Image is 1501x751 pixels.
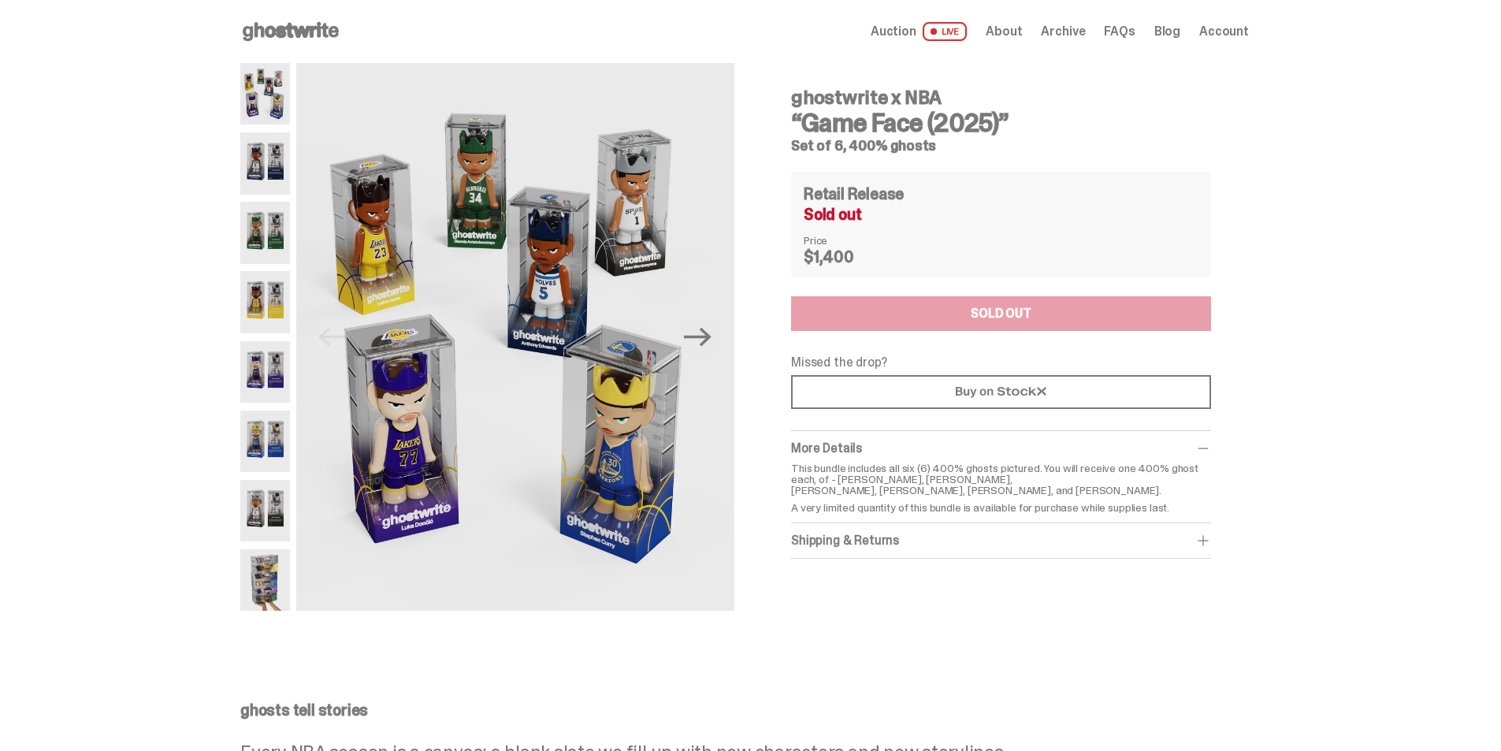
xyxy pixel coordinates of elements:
img: NBA-400-HG-Ant.png [240,132,290,194]
dd: $1,400 [804,249,882,265]
img: NBA-400-HG-Luka.png [240,341,290,403]
img: NBA-400-HG%20Bron.png [240,271,290,333]
span: Auction [871,25,916,38]
p: ghosts tell stories [240,702,1249,718]
img: NBA-400-HG-Giannis.png [240,202,290,263]
button: Next [681,320,715,355]
img: NBA-400-HG-Steph.png [240,411,290,472]
a: About [986,25,1022,38]
h4: Retail Release [804,186,904,202]
a: Archive [1041,25,1085,38]
span: More Details [791,440,862,456]
h4: ghostwrite x NBA [791,88,1211,107]
button: SOLD OUT [791,296,1211,331]
img: NBA-400-HG-Main.png [296,63,734,611]
p: This bundle includes all six (6) 400% ghosts pictured. You will receive one 400% ghost each, of -... [791,463,1211,496]
a: FAQs [1104,25,1135,38]
dt: Price [804,235,882,246]
img: NBA-400-HG-Scale.png [240,549,290,611]
div: SOLD OUT [971,307,1031,320]
div: Shipping & Returns [791,533,1211,548]
p: A very limited quantity of this bundle is available for purchase while supplies last. [791,502,1211,513]
h5: Set of 6, 400% ghosts [791,139,1211,153]
div: Sold out [804,206,1198,222]
a: Auction LIVE [871,22,967,41]
p: Missed the drop? [791,356,1211,369]
img: NBA-400-HG-Wemby.png [240,480,290,541]
a: Account [1199,25,1249,38]
h3: “Game Face (2025)” [791,110,1211,136]
a: Blog [1154,25,1180,38]
img: NBA-400-HG-Main.png [240,63,290,125]
span: LIVE [923,22,968,41]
